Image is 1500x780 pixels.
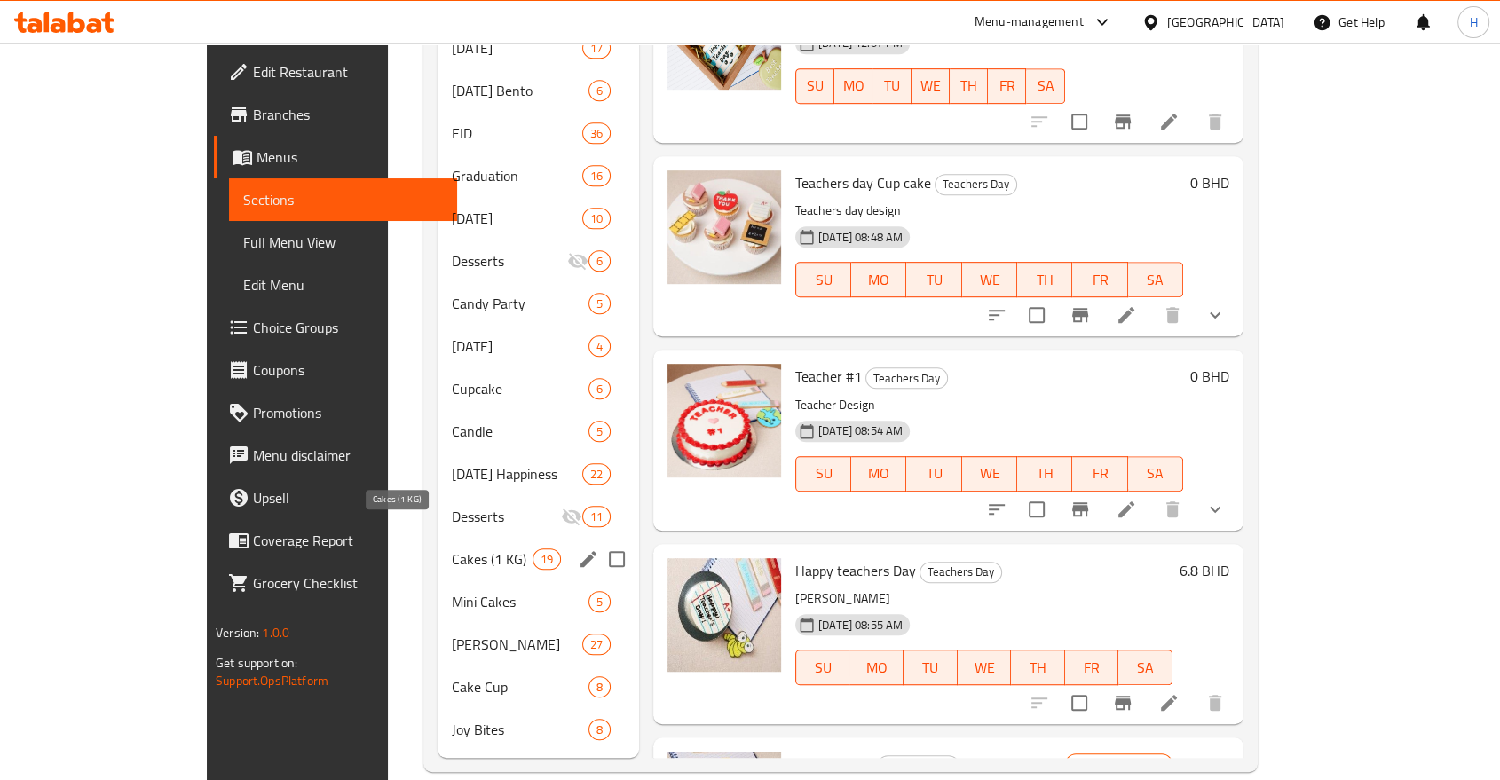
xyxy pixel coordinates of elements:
[957,73,981,98] span: TH
[582,122,611,144] div: items
[438,623,639,666] div: [PERSON_NAME]27
[811,229,910,246] span: [DATE] 08:48 AM
[214,93,457,136] a: Branches
[589,594,610,611] span: 5
[452,506,561,527] span: Desserts
[452,719,588,740] span: Joy Bites
[803,655,842,681] span: SU
[795,587,1172,610] p: [PERSON_NAME]
[880,73,904,98] span: TU
[582,634,611,655] div: items
[795,200,1183,222] p: Teachers day design
[452,165,582,186] div: Graduation
[975,488,1018,531] button: sort-choices
[452,378,588,399] span: Cupcake
[583,125,610,142] span: 36
[1194,488,1236,531] button: show more
[575,546,602,572] button: edit
[533,548,561,570] div: items
[1072,655,1112,681] span: FR
[214,51,457,93] a: Edit Restaurant
[588,421,611,442] div: items
[438,197,639,240] div: [DATE]10
[1190,364,1229,389] h6: 0 BHD
[795,650,849,685] button: SU
[1072,456,1127,492] button: FR
[803,461,844,486] span: SU
[452,591,588,612] span: Mini Cakes
[1118,650,1172,685] button: SA
[1194,100,1236,143] button: delete
[438,495,639,538] div: Desserts11
[1204,304,1226,326] svg: Show Choices
[795,557,916,584] span: Happy teachers Day
[849,650,904,685] button: MO
[1101,100,1144,143] button: Branch-specific-item
[452,250,567,272] div: Desserts
[803,267,844,293] span: SU
[795,262,851,297] button: SU
[214,562,457,604] a: Grocery Checklist
[667,558,781,672] img: Happy teachers Day
[877,755,959,776] div: Teachers Day
[795,363,862,390] span: Teacher #1
[452,208,582,229] div: Father's Day
[965,655,1005,681] span: WE
[262,621,289,644] span: 1.0.0
[962,262,1017,297] button: WE
[1116,304,1137,326] a: Edit menu item
[438,325,639,367] div: [DATE]4
[1072,262,1127,297] button: FR
[229,264,457,306] a: Edit Menu
[438,27,639,69] div: [DATE]17
[452,208,582,229] span: [DATE]
[214,434,457,477] a: Menu disclaimer
[1194,682,1236,724] button: delete
[834,68,872,104] button: MO
[1190,170,1229,195] h6: 0 BHD
[589,253,610,270] span: 6
[1061,103,1098,140] span: Select to update
[588,335,611,357] div: items
[858,461,899,486] span: MO
[912,68,950,104] button: WE
[1033,73,1057,98] span: SA
[857,655,896,681] span: MO
[583,168,610,185] span: 16
[936,174,1016,194] span: Teachers Day
[452,335,588,357] div: National Day
[866,368,947,389] span: Teachers Day
[1026,68,1064,104] button: SA
[667,170,781,284] img: Teachers day Cup cake
[438,154,639,197] div: Graduation16
[452,80,588,101] span: [DATE] Bento
[1079,461,1120,486] span: FR
[1128,456,1183,492] button: SA
[582,208,611,229] div: items
[958,650,1012,685] button: WE
[452,293,588,314] div: Candy Party
[1018,491,1055,528] span: Select to update
[795,169,931,196] span: Teachers day Cup cake
[588,676,611,697] div: items
[438,282,639,325] div: Candy Party5
[214,349,457,391] a: Coupons
[589,295,610,312] span: 5
[452,37,582,59] div: Mother's Day
[1101,682,1144,724] button: Branch-specific-item
[1180,752,1229,776] h6: 6.8 BHD
[214,519,457,562] a: Coverage Report
[1128,262,1183,297] button: SA
[1135,267,1176,293] span: SA
[935,174,1017,195] div: Teachers Day
[561,506,582,527] svg: Inactive section
[988,68,1026,104] button: FR
[583,210,610,227] span: 10
[795,68,834,104] button: SU
[878,756,959,776] span: Teachers Day
[919,73,943,98] span: WE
